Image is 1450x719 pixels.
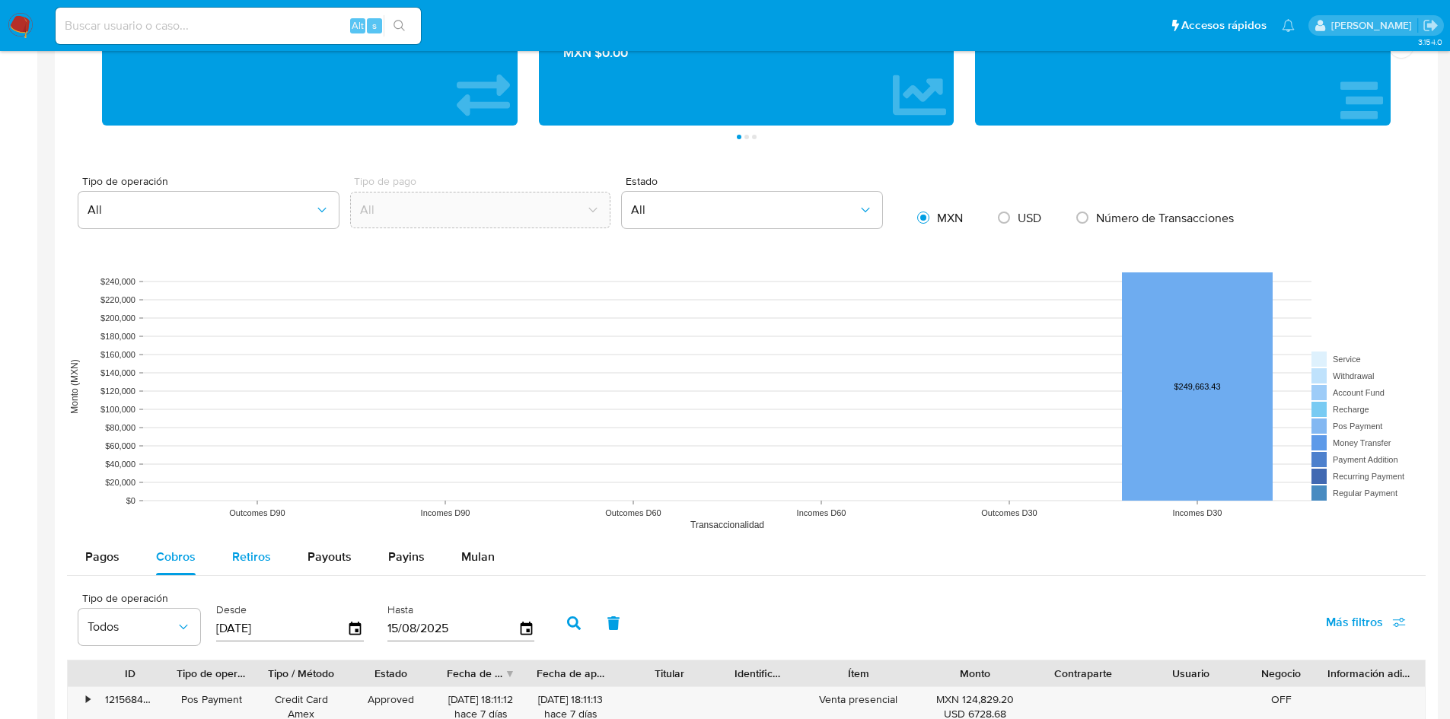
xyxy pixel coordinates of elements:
[1181,17,1267,33] span: Accesos rápidos
[384,15,415,37] button: search-icon
[352,18,364,33] span: Alt
[1331,18,1417,33] p: francisco.martinezsilva@mercadolibre.com.mx
[56,16,421,36] input: Buscar usuario o caso...
[1418,36,1442,48] span: 3.154.0
[1282,19,1295,32] a: Notificaciones
[372,18,377,33] span: s
[1423,17,1439,33] a: Salir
